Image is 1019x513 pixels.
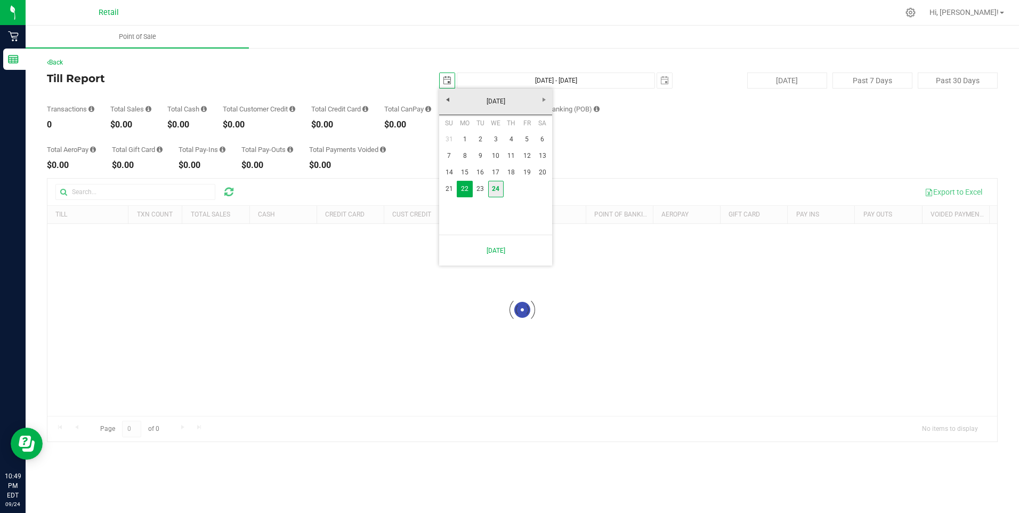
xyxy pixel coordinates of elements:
p: 10:49 PM EDT [5,471,21,500]
i: Sum of all successful AeroPay payment transaction amounts for all purchases in the date range. Ex... [90,146,96,153]
a: 6 [535,131,550,148]
span: Retail [99,8,119,17]
a: 16 [473,164,488,181]
i: Sum of all successful, non-voided payment transaction amounts using credit card as the payment me... [362,106,368,113]
a: Point of Sale [26,26,249,48]
div: Total Gift Card [112,146,163,153]
div: Total Sales [110,106,151,113]
a: 8 [457,148,472,164]
th: Saturday [535,115,550,131]
a: 19 [519,164,535,181]
div: Total Cash [167,106,207,113]
a: 21 [441,181,457,197]
th: Sunday [441,115,457,131]
i: Sum of all cash pay-outs removed from tills within the date range. [287,146,293,153]
span: select [440,73,455,88]
a: 4 [504,131,519,148]
span: Point of Sale [104,32,171,42]
div: $0.00 [309,161,386,170]
a: 22 [457,181,472,197]
a: 7 [441,148,457,164]
button: Past 7 Days [832,73,912,89]
a: 12 [519,148,535,164]
i: Sum of all successful, non-voided payment transaction amounts using CanPay (as well as manual Can... [425,106,431,113]
div: Total Pay-Ins [179,146,225,153]
i: Sum of all successful, non-voided cash payment transaction amounts (excluding tips and transactio... [201,106,207,113]
a: 23 [473,181,488,197]
a: 24 [488,181,504,197]
span: select [657,73,672,88]
th: Wednesday [488,115,504,131]
div: $0.00 [506,121,600,129]
a: 1 [457,131,472,148]
th: Monday [457,115,472,131]
div: Total Pay-Outs [241,146,293,153]
div: $0.00 [223,121,295,129]
div: Total CanPay [384,106,431,113]
a: 20 [535,164,550,181]
button: [DATE] [747,73,827,89]
i: Count of all successful payment transactions, possibly including voids, refunds, and cash-back fr... [88,106,94,113]
div: Manage settings [904,7,917,18]
div: Total AeroPay [47,146,96,153]
div: Total Payments Voided [309,146,386,153]
a: 11 [504,148,519,164]
div: Total Credit Card [311,106,368,113]
div: $0.00 [167,121,207,129]
th: Tuesday [473,115,488,131]
i: Sum of all successful, non-voided payment transaction amounts using gift card as the payment method. [157,146,163,153]
a: 14 [441,164,457,181]
a: 9 [473,148,488,164]
span: Hi, [PERSON_NAME]! [929,8,999,17]
div: $0.00 [47,161,96,170]
a: [DATE] [439,93,553,110]
i: Sum of all successful, non-voided payment transaction amounts using account credit as the payment... [289,106,295,113]
div: $0.00 [179,161,225,170]
div: $0.00 [384,121,431,129]
div: $0.00 [311,121,368,129]
i: Sum of all cash pay-ins added to tills within the date range. [220,146,225,153]
div: $0.00 [241,161,293,170]
div: Total Customer Credit [223,106,295,113]
button: Past 30 Days [918,73,998,89]
h4: Till Report [47,73,364,84]
td: Current focused date is Monday, September 22, 2025 [457,181,472,197]
th: Thursday [504,115,519,131]
a: [DATE] [445,239,546,261]
a: 17 [488,164,504,181]
div: $0.00 [110,121,151,129]
th: Friday [519,115,535,131]
i: Sum of the successful, non-voided point-of-banking payment transaction amounts, both via payment ... [594,106,600,113]
a: 31 [441,131,457,148]
div: 0 [47,121,94,129]
a: Previous [439,91,456,108]
a: 13 [535,148,550,164]
a: 18 [504,164,519,181]
a: 5 [519,131,535,148]
a: 15 [457,164,472,181]
inline-svg: Reports [8,54,19,65]
p: 09/24 [5,500,21,508]
div: $0.00 [112,161,163,170]
div: Transactions [47,106,94,113]
inline-svg: Retail [8,31,19,42]
a: 2 [473,131,488,148]
div: Total Point of Banking (POB) [506,106,600,113]
i: Sum of all voided payment transaction amounts (excluding tips and transaction fees) within the da... [380,146,386,153]
a: Back [47,59,63,66]
a: 3 [488,131,504,148]
i: Sum of all successful, non-voided payment transaction amounts (excluding tips and transaction fee... [145,106,151,113]
a: 10 [488,148,504,164]
iframe: Resource center [11,428,43,460]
